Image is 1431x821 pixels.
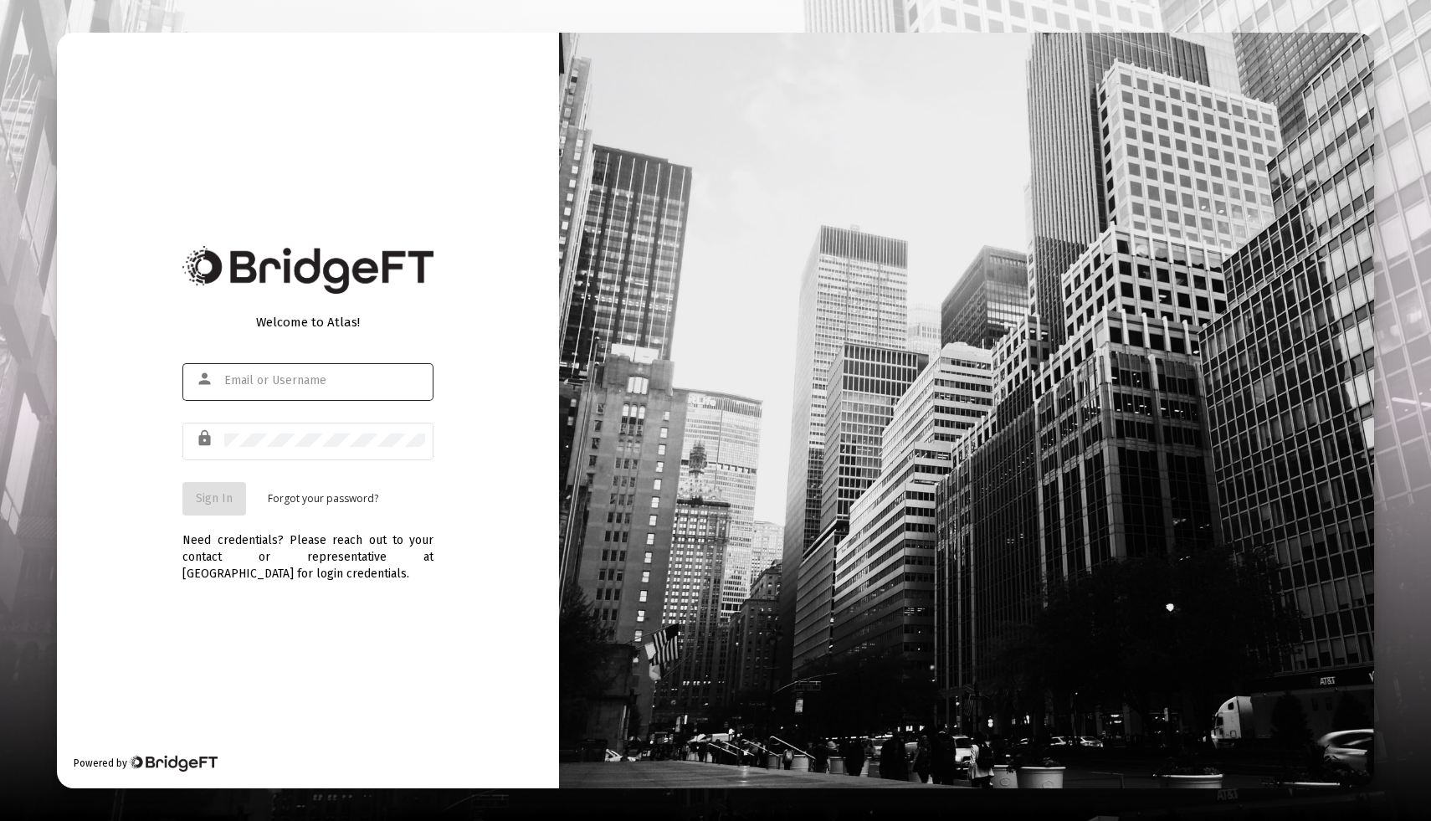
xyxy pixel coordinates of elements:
div: Welcome to Atlas! [182,314,433,331]
span: Sign In [196,491,233,505]
div: Need credentials? Please reach out to your contact or representative at [GEOGRAPHIC_DATA] for log... [182,516,433,582]
mat-icon: lock [196,428,216,449]
button: Sign In [182,482,246,516]
input: Email or Username [224,374,425,387]
img: Bridge Financial Technology Logo [129,755,217,772]
a: Forgot your password? [268,490,378,507]
img: Bridge Financial Technology Logo [182,246,433,294]
div: Powered by [74,755,217,772]
mat-icon: person [196,369,216,389]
